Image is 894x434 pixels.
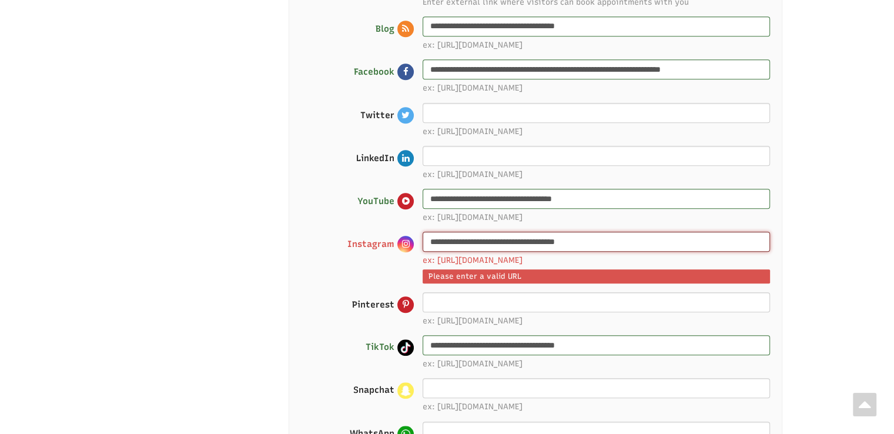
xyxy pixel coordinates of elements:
[360,103,414,123] label: Twitter
[353,378,414,399] label: Snapchat
[347,232,414,252] label: Instagram
[357,189,414,209] label: YouTube
[423,212,770,223] span: ex: [URL][DOMAIN_NAME]
[397,339,414,356] img: tiktok icon
[376,16,414,37] label: Blog
[423,255,770,266] span: ex: [URL][DOMAIN_NAME]
[423,39,770,51] span: ex: [URL][DOMAIN_NAME]
[423,82,770,94] span: ex: [URL][DOMAIN_NAME]
[356,146,414,166] label: LinkedIn
[352,292,414,313] label: Pinterest
[354,59,414,80] label: Facebook
[366,335,414,356] label: TikTok
[397,382,414,399] img: snapchat icon
[423,358,770,369] span: ex: [URL][DOMAIN_NAME]
[423,269,770,283] small: Please enter a valid URL
[423,315,770,326] span: ex: [URL][DOMAIN_NAME]
[423,126,770,137] span: ex: [URL][DOMAIN_NAME]
[423,169,770,180] span: ex: [URL][DOMAIN_NAME]
[423,401,770,412] span: ex: [URL][DOMAIN_NAME]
